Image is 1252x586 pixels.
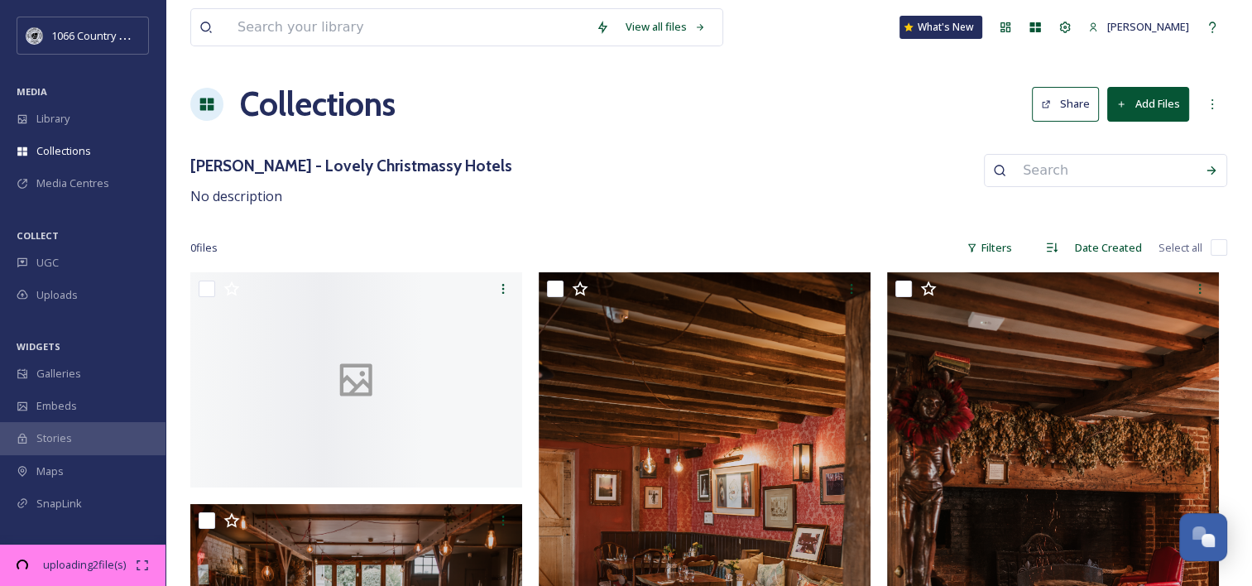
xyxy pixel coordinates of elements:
span: Media Centres [36,175,109,191]
a: [PERSON_NAME] [1080,11,1197,43]
span: Library [36,111,70,127]
div: Filters [958,232,1020,264]
span: No description [190,187,282,205]
input: Search [1015,152,1197,189]
button: Add Files [1107,87,1189,121]
span: uploading 2 file(s) [32,557,136,573]
button: Open Chat [1179,513,1227,561]
span: 0 file s [190,240,218,256]
span: SnapLink [36,496,82,512]
span: UGC [36,255,59,271]
span: Uploads [36,287,78,303]
span: Galleries [36,366,81,382]
h3: [PERSON_NAME] - Lovely Christmassy Hotels [190,154,512,178]
span: Maps [36,464,64,479]
span: WIDGETS [17,340,60,353]
span: 1066 Country Marketing [51,27,168,43]
button: Share [1032,87,1099,121]
a: View all files [617,11,714,43]
span: Stories [36,430,72,446]
a: Collections [240,79,396,129]
a: What's New [899,16,982,39]
span: Select all [1158,240,1202,256]
div: Date Created [1067,232,1150,264]
span: MEDIA [17,85,47,98]
span: Embeds [36,398,77,414]
span: COLLECT [17,229,59,242]
img: logo_footerstamp.png [26,27,43,44]
span: [PERSON_NAME] [1107,19,1189,34]
span: Collections [36,143,91,159]
input: Search your library [229,9,588,46]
